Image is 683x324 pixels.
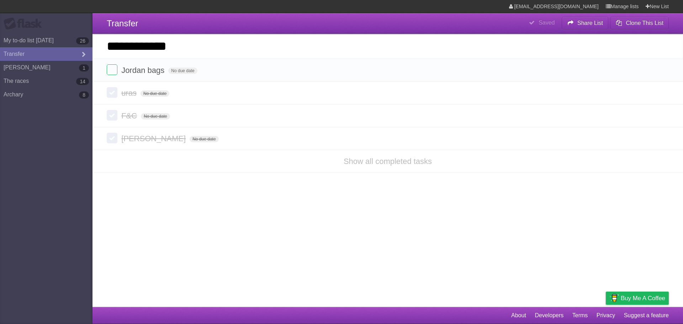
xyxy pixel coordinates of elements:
a: Buy me a coffee [606,292,669,305]
button: Share List [562,17,609,30]
span: No due date [141,90,169,97]
a: Show all completed tasks [344,157,432,166]
label: Done [107,64,117,75]
span: No due date [190,136,218,142]
span: No due date [168,68,197,74]
button: Clone This List [610,17,669,30]
b: 8 [79,91,89,99]
a: Suggest a feature [624,309,669,322]
span: No due date [141,113,170,119]
b: 1 [79,64,89,71]
span: Jordan bags [121,66,166,75]
span: Transfer [107,18,138,28]
label: Done [107,133,117,143]
div: Flask [4,17,46,30]
label: Done [107,87,117,98]
b: Clone This List [626,20,663,26]
label: Done [107,110,117,121]
span: [PERSON_NAME] [121,134,187,143]
span: Buy me a coffee [621,292,665,304]
a: About [511,309,526,322]
b: Share List [577,20,603,26]
a: Developers [535,309,563,322]
span: F&C [121,111,139,120]
img: Buy me a coffee [609,292,619,304]
a: Terms [572,309,588,322]
span: uras [121,89,138,97]
b: 14 [76,78,89,85]
b: Saved [539,20,555,26]
b: 26 [76,37,89,44]
a: Privacy [597,309,615,322]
